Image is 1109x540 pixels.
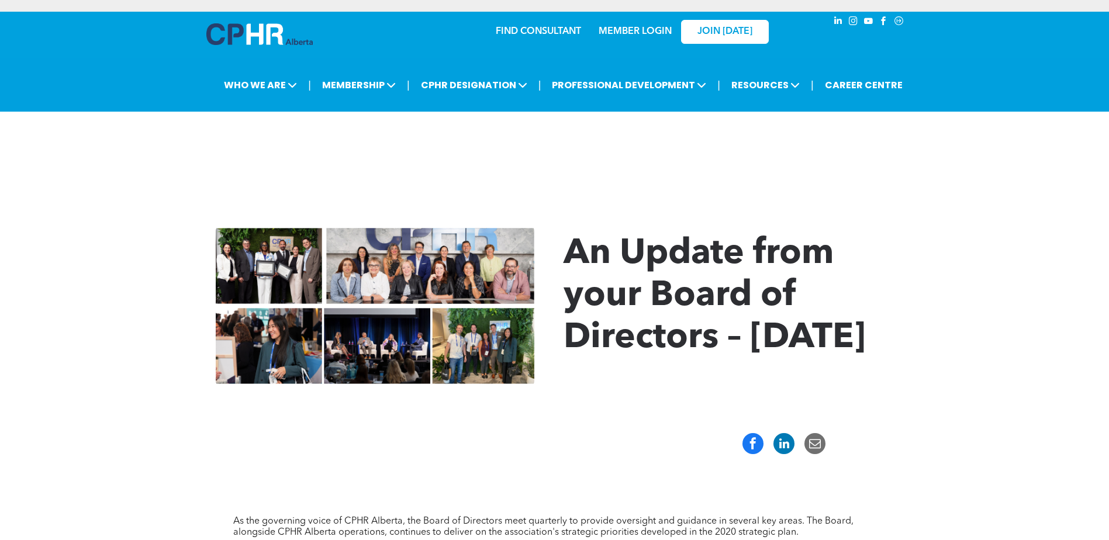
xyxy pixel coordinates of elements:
[681,20,769,44] a: JOIN [DATE]
[832,15,845,30] a: linkedin
[308,73,311,97] li: |
[407,73,410,97] li: |
[893,15,906,30] a: Social network
[811,73,814,97] li: |
[599,27,672,36] a: MEMBER LOGIN
[548,74,710,96] span: PROFESSIONAL DEVELOPMENT
[847,15,860,30] a: instagram
[877,15,890,30] a: facebook
[220,74,300,96] span: WHO WE ARE
[496,27,581,36] a: FIND CONSULTANT
[728,74,803,96] span: RESOURCES
[206,23,313,45] img: A blue and white logo for cp alberta
[821,74,906,96] a: CAREER CENTRE
[862,15,875,30] a: youtube
[564,237,866,356] span: An Update from your Board of Directors – [DATE]
[417,74,531,96] span: CPHR DESIGNATION
[717,73,720,97] li: |
[233,517,854,537] span: As the governing voice of CPHR Alberta, the Board of Directors meet quarterly to provide oversigh...
[697,26,752,37] span: JOIN [DATE]
[538,73,541,97] li: |
[319,74,399,96] span: MEMBERSHIP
